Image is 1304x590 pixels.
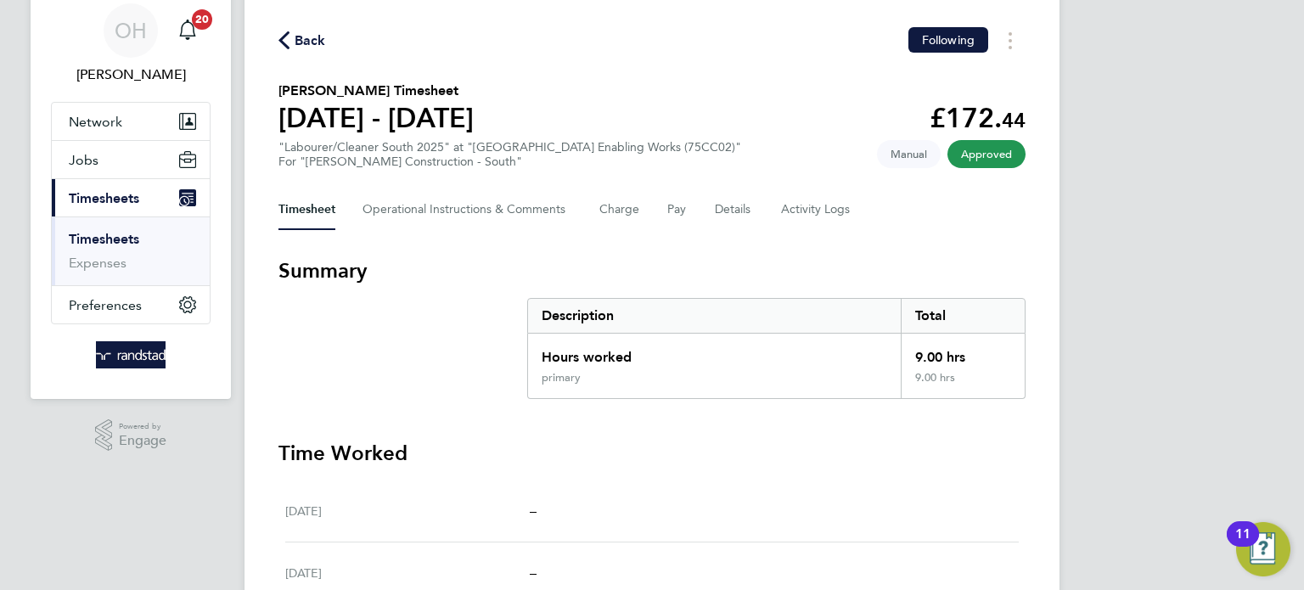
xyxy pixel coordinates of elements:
span: Oliver Hunka [51,65,211,85]
span: Network [69,114,122,130]
button: Timesheets Menu [995,27,1026,53]
div: 9.00 hrs [901,371,1025,398]
button: Operational Instructions & Comments [363,189,572,230]
a: Timesheets [69,231,139,247]
div: [DATE] [285,563,530,583]
div: 9.00 hrs [901,334,1025,371]
div: primary [542,371,581,385]
a: Expenses [69,255,126,271]
span: Timesheets [69,190,139,206]
div: Total [901,299,1025,333]
span: This timesheet has been approved. [947,140,1026,168]
span: This timesheet was manually created. [877,140,941,168]
img: randstad-logo-retina.png [96,341,166,368]
div: 11 [1235,534,1251,556]
app-decimal: £172. [930,102,1026,134]
button: Open Resource Center, 11 new notifications [1236,522,1290,576]
button: Back [278,30,326,51]
a: Go to home page [51,341,211,368]
div: "Labourer/Cleaner South 2025" at "[GEOGRAPHIC_DATA] Enabling Works (75CC02)" [278,140,741,169]
button: Charge [599,189,640,230]
span: Following [922,32,975,48]
button: Timesheet [278,189,335,230]
div: Summary [527,298,1026,399]
button: Details [715,189,754,230]
span: – [530,503,537,519]
button: Pay [667,189,688,230]
a: OH[PERSON_NAME] [51,3,211,85]
span: Engage [119,434,166,448]
span: Preferences [69,297,142,313]
a: 20 [171,3,205,58]
button: Jobs [52,141,210,178]
button: Timesheets [52,179,210,216]
span: Powered by [119,419,166,434]
div: Timesheets [52,216,210,285]
div: Description [528,299,901,333]
div: For "[PERSON_NAME] Construction - South" [278,155,741,169]
h1: [DATE] - [DATE] [278,101,474,135]
span: Jobs [69,152,98,168]
button: Network [52,103,210,140]
a: Powered byEngage [95,419,167,452]
span: OH [115,20,147,42]
h3: Time Worked [278,440,1026,467]
h2: [PERSON_NAME] Timesheet [278,81,474,101]
div: [DATE] [285,501,530,521]
h3: Summary [278,257,1026,284]
button: Preferences [52,286,210,323]
span: 44 [1002,108,1026,132]
span: Back [295,31,326,51]
button: Activity Logs [781,189,852,230]
button: Following [908,27,988,53]
div: Hours worked [528,334,901,371]
span: 20 [192,9,212,30]
span: – [530,565,537,581]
